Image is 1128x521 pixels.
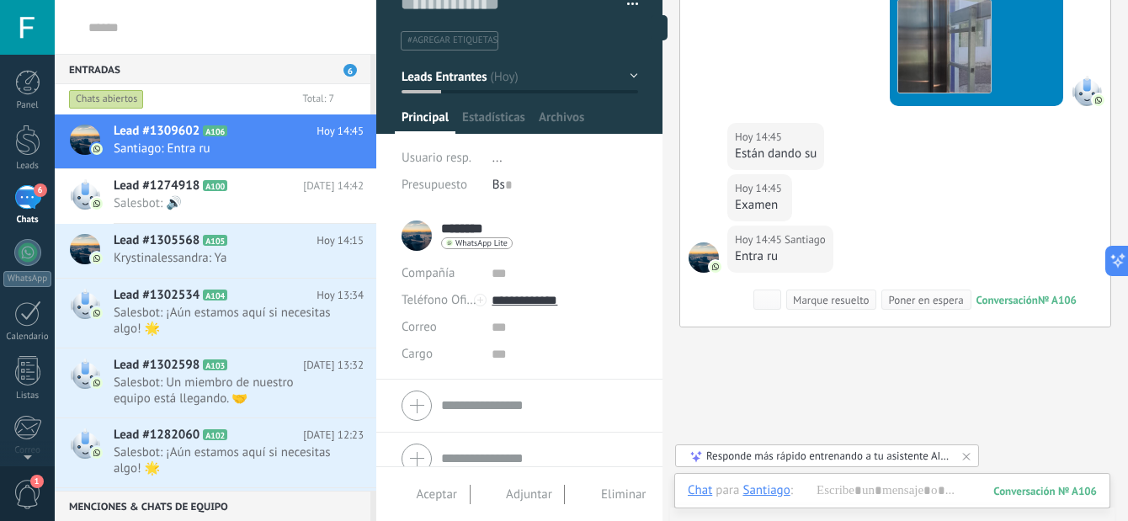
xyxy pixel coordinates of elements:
[735,146,817,162] div: Están dando su
[91,447,103,459] img: com.amocrm.amocrmwa.svg
[114,287,200,304] span: Lead #1302534
[114,141,332,157] span: Santiago: Entra ru
[407,35,497,46] span: #agregar etiquetas
[735,248,826,265] div: Entra ru
[55,418,376,487] a: Lead #1282060 A102 [DATE] 12:23 Salesbot: ¡Aún estamos aquí si necesitas algo! 🌟
[91,253,103,264] img: com.amocrm.amocrmwa.svg
[455,239,508,247] span: WhatsApp Lite
[888,292,963,308] div: Poner en espera
[710,261,721,273] img: com.amocrm.amocrmwa.svg
[402,109,449,134] span: Principal
[317,287,364,304] span: Hoy 13:34
[34,183,47,197] span: 6
[492,150,503,166] span: ...
[3,215,52,226] div: Chats
[735,129,785,146] div: Hoy 14:45
[976,293,1038,307] div: Conversación
[114,427,200,444] span: Lead #1282060
[417,486,457,502] span: Aceptar
[114,123,200,140] span: Lead #1309602
[402,348,433,360] span: Cargo
[303,178,364,194] span: [DATE] 14:42
[114,357,200,374] span: Lead #1302598
[303,427,364,444] span: [DATE] 12:23
[402,177,467,193] span: Presupuesto
[55,348,376,417] a: Lead #1302598 A103 [DATE] 13:32 Salesbot: Un miembro de nuestro equipo está llegando. 🤝
[1093,94,1104,106] img: com.amocrm.amocrmwa.svg
[785,231,826,248] span: Santiago
[742,482,790,497] div: Santiago
[3,271,51,287] div: WhatsApp
[317,232,364,249] span: Hoy 14:15
[317,123,364,140] span: Hoy 14:45
[402,314,437,341] button: Correo
[601,486,646,502] span: Eliminar
[506,486,552,502] span: Adjuntar
[402,150,471,166] span: Usuario resp.
[91,377,103,389] img: com.amocrm.amocrmwa.svg
[55,169,376,223] a: Lead #1274918 A100 [DATE] 14:42 Salesbot: 🔊
[55,491,370,521] div: Menciones & Chats de equipo
[203,180,227,191] span: A100
[689,242,719,273] span: Santiago
[735,231,785,248] div: Hoy 14:45
[114,195,332,211] span: Salesbot: 🔊
[735,180,785,197] div: Hoy 14:45
[492,172,638,199] div: Bs
[706,449,950,463] div: Responde más rápido entrenando a tu asistente AI con tus fuentes de datos
[402,145,480,172] div: Usuario resp.
[55,114,376,168] a: Lead #1309602 A106 Hoy 14:45 Santiago: Entra ru
[55,279,376,348] a: Lead #1302534 A104 Hoy 13:34 Salesbot: ¡Aún estamos aquí si necesitas algo! 🌟
[114,178,200,194] span: Lead #1274918
[402,287,479,314] button: Teléfono Oficina
[3,100,52,111] div: Panel
[402,292,489,308] span: Teléfono Oficina
[343,64,357,77] span: 6
[539,109,584,134] span: Archivos
[91,198,103,210] img: com.amocrm.amocrmwa.svg
[1072,76,1102,106] span: WhatsApp Lite
[3,332,52,343] div: Calendario
[91,143,103,155] img: com.amocrm.amocrmwa.svg
[402,341,479,368] div: Cargo
[402,319,437,335] span: Correo
[30,475,44,488] span: 1
[993,484,1097,498] div: 106
[69,89,144,109] div: Chats abiertos
[716,482,739,499] span: para
[790,482,793,499] span: :
[114,250,332,266] span: Krystinalessandra: Ya
[735,197,785,214] div: Examen
[203,290,227,300] span: A104
[793,292,869,308] div: Marque resuelto
[203,125,227,136] span: A106
[402,172,480,199] div: Presupuesto
[114,444,332,476] span: Salesbot: ¡Aún estamos aquí si necesitas algo! 🌟
[303,357,364,374] span: [DATE] 13:32
[1038,293,1077,307] div: № A106
[3,161,52,172] div: Leads
[203,429,227,440] span: A102
[462,109,525,134] span: Estadísticas
[651,15,668,40] div: Ocultar
[296,91,334,108] div: Total: 7
[114,232,200,249] span: Lead #1305568
[203,235,227,246] span: A105
[3,391,52,401] div: Listas
[114,305,332,337] span: Salesbot: ¡Aún estamos aquí si necesitas algo! 🌟
[203,359,227,370] span: A103
[402,260,479,287] div: Compañía
[114,375,332,407] span: Salesbot: Un miembro de nuestro equipo está llegando. 🤝
[91,307,103,319] img: com.amocrm.amocrmwa.svg
[55,54,370,84] div: Entradas
[55,224,376,278] a: Lead #1305568 A105 Hoy 14:15 Krystinalessandra: Ya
